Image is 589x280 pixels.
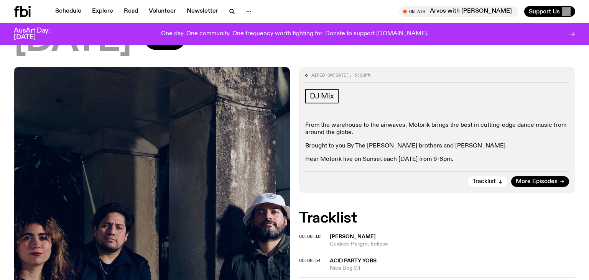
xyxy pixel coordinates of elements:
[529,8,560,15] span: Support Us
[305,142,569,150] p: Brought to you By The [PERSON_NAME] brothers and [PERSON_NAME]
[333,72,349,78] span: [DATE]
[468,176,507,187] button: Tracklist
[161,31,428,38] p: One day. One community. One frequency worth fighting for. Donate to support [DOMAIN_NAME].
[299,259,321,263] button: 00:08:54
[310,92,334,100] span: DJ Mix
[299,234,321,239] button: 00:08:18
[299,211,575,225] h2: Tracklist
[87,6,118,17] a: Explore
[330,265,575,272] span: Nice Dog Gif
[305,122,569,136] p: From the warehouse to the airwaves, Motorik brings the best in cutting-edge dance music from arou...
[399,6,518,17] button: On AirArvos with [PERSON_NAME]
[305,89,339,103] a: DJ Mix
[182,6,223,17] a: Newsletter
[330,241,575,248] span: Cuidado Peligro, Eclipse
[349,72,370,78] span: , 6:00pm
[14,23,131,58] span: [DATE]
[330,234,376,239] span: [PERSON_NAME]
[51,6,86,17] a: Schedule
[516,179,558,185] span: More Episodes
[299,233,321,239] span: 00:08:18
[119,6,143,17] a: Read
[144,6,181,17] a: Volunteer
[511,176,569,187] a: More Episodes
[472,179,496,185] span: Tracklist
[299,257,321,264] span: 00:08:54
[305,156,569,163] p: Hear Motorik live on Sunset each [DATE] from 6-8pm.
[311,72,333,78] span: Aired on
[330,258,377,264] span: Acid Party Yobs
[524,6,575,17] button: Support Us
[14,28,63,41] h3: AusArt Day: [DATE]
